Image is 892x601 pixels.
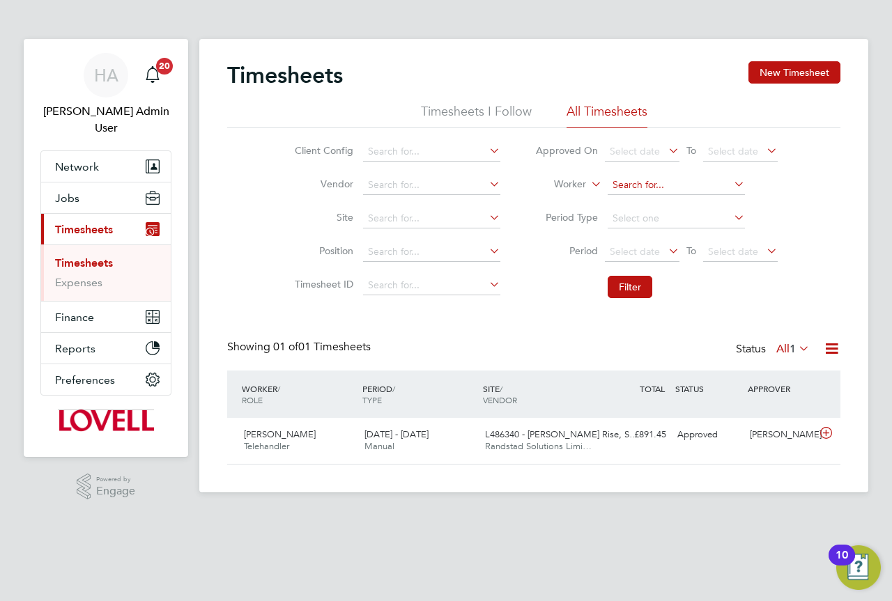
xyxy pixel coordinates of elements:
div: STATUS [672,376,744,401]
span: 01 of [273,340,298,354]
span: Jobs [55,192,79,205]
span: Select date [708,145,758,157]
a: 20 [139,53,167,97]
input: Search for... [608,175,745,195]
button: Filter [608,276,652,298]
label: Approved On [535,144,598,157]
input: Select one [608,209,745,228]
label: Client Config [291,144,353,157]
div: SITE [479,376,600,412]
div: Approved [672,423,744,446]
button: Finance [41,302,171,332]
div: Status [736,340,813,359]
span: 1 [790,342,796,356]
span: L486340 - [PERSON_NAME] Rise, S… [485,428,638,440]
span: Powered by [96,474,135,485]
span: To [682,141,700,159]
input: Search for... [363,242,500,262]
h2: Timesheets [227,61,343,89]
span: Reports [55,342,95,355]
span: Finance [55,311,94,324]
span: Timesheets [55,223,113,236]
span: Hays Admin User [40,103,171,136]
span: Select date [610,245,660,258]
span: Network [55,160,99,173]
input: Search for... [363,209,500,228]
li: All Timesheets [567,103,647,128]
label: All [776,342,810,356]
button: Open Resource Center, 10 new notifications [836,545,881,590]
span: Select date [610,145,660,157]
span: VENDOR [483,394,517,405]
span: Randstad Solutions Limi… [485,440,592,452]
label: Period [535,244,598,257]
span: Telehandler [244,440,289,452]
a: Expenses [55,276,102,289]
span: / [277,383,280,394]
label: Timesheet ID [291,278,353,290]
span: HA [94,66,118,84]
button: New Timesheet [748,61,840,84]
div: PERIOD [359,376,479,412]
a: Powered byEngage [77,474,136,500]
input: Search for... [363,142,500,162]
input: Search for... [363,276,500,295]
span: Manual [364,440,394,452]
label: Period Type [535,211,598,224]
span: Preferences [55,373,115,387]
span: / [392,383,395,394]
span: Select date [708,245,758,258]
div: APPROVER [744,376,817,401]
span: TOTAL [640,383,665,394]
label: Site [291,211,353,224]
nav: Main navigation [24,39,188,457]
div: 10 [836,555,848,573]
span: 01 Timesheets [273,340,371,354]
span: / [500,383,502,394]
div: WORKER [238,376,359,412]
button: Network [41,151,171,182]
a: HA[PERSON_NAME] Admin User [40,53,171,136]
li: Timesheets I Follow [421,103,532,128]
img: lovell-logo-retina.png [58,409,153,432]
label: Worker [523,178,586,192]
button: Preferences [41,364,171,395]
span: [PERSON_NAME] [244,428,316,440]
label: Vendor [291,178,353,190]
button: Reports [41,333,171,364]
label: Position [291,244,353,257]
a: Go to home page [40,409,171,432]
span: 20 [156,58,173,75]
div: £891.45 [599,423,672,446]
div: [PERSON_NAME] [744,423,817,446]
span: ROLE [242,394,263,405]
div: Showing [227,340,374,354]
a: Timesheets [55,256,113,270]
button: Jobs [41,182,171,213]
button: Timesheets [41,214,171,244]
span: TYPE [362,394,382,405]
span: [DATE] - [DATE] [364,428,429,440]
span: Engage [96,485,135,497]
span: To [682,242,700,260]
div: Timesheets [41,244,171,301]
input: Search for... [363,175,500,195]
